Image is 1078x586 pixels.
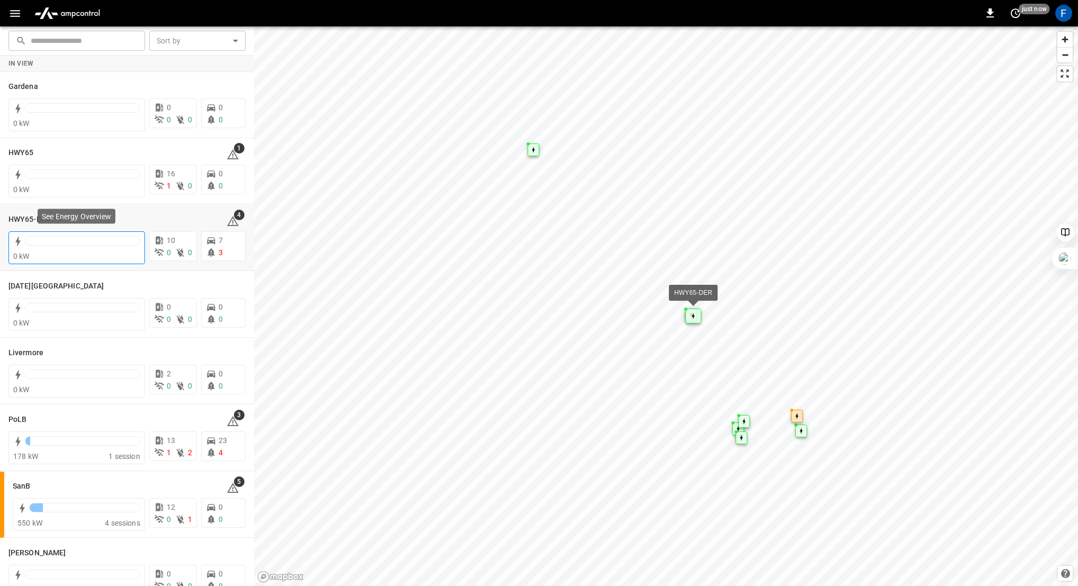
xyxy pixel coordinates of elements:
[732,422,744,435] div: Map marker
[167,448,171,457] span: 1
[254,26,1078,586] canvas: Map
[8,60,34,67] strong: In View
[1055,5,1072,22] div: profile-icon
[167,115,171,124] span: 0
[257,571,304,583] a: Mapbox homepage
[219,382,223,390] span: 0
[167,248,171,257] span: 0
[219,369,223,378] span: 0
[219,236,223,245] span: 7
[1007,5,1024,22] button: set refresh interval
[234,410,244,420] span: 3
[188,182,192,190] span: 0
[1057,48,1073,62] span: Zoom out
[674,287,712,298] div: HWY65-DER
[167,369,171,378] span: 2
[685,309,701,323] div: Map marker
[167,103,171,112] span: 0
[13,319,30,327] span: 0 kW
[167,515,171,524] span: 0
[1057,47,1073,62] button: Zoom out
[167,382,171,390] span: 0
[13,452,38,461] span: 178 kW
[8,147,34,159] h6: HWY65
[219,115,223,124] span: 0
[188,315,192,323] span: 0
[17,519,42,527] span: 550 kW
[188,382,192,390] span: 0
[1057,32,1073,47] button: Zoom in
[219,303,223,311] span: 0
[108,452,140,461] span: 1 session
[219,570,223,578] span: 0
[738,415,750,428] div: Map marker
[795,425,807,437] div: Map marker
[219,448,223,457] span: 4
[188,248,192,257] span: 0
[8,547,66,559] h6: Vernon
[219,248,223,257] span: 3
[188,515,192,524] span: 1
[42,211,111,221] p: See Energy Overview
[8,347,43,359] h6: Livermore
[219,169,223,178] span: 0
[13,481,30,492] h6: SanB
[234,210,244,220] span: 4
[219,315,223,323] span: 0
[736,431,747,444] div: Map marker
[8,81,38,93] h6: Gardena
[167,303,171,311] span: 0
[219,503,223,511] span: 0
[167,182,171,190] span: 1
[167,169,175,178] span: 16
[8,414,26,426] h6: PoLB
[8,281,104,292] h6: Karma Center
[219,103,223,112] span: 0
[528,143,539,156] div: Map marker
[30,3,104,23] img: ampcontrol.io logo
[1019,4,1050,14] span: just now
[13,185,30,194] span: 0 kW
[13,119,30,128] span: 0 kW
[167,315,171,323] span: 0
[8,214,50,226] h6: HWY65-DER
[219,515,223,524] span: 0
[13,385,30,394] span: 0 kW
[167,570,171,578] span: 0
[234,143,244,154] span: 1
[13,252,30,260] span: 0 kW
[791,410,803,422] div: Map marker
[167,436,175,445] span: 13
[188,448,192,457] span: 2
[167,236,175,245] span: 10
[219,182,223,190] span: 0
[219,436,227,445] span: 23
[167,503,175,511] span: 12
[234,476,244,487] span: 5
[105,519,140,527] span: 4 sessions
[188,115,192,124] span: 0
